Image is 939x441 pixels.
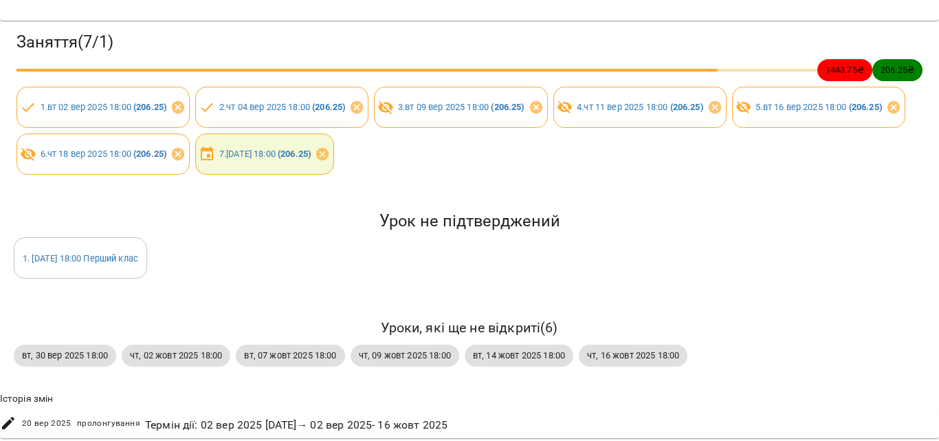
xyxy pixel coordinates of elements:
h6: Уроки, які ще не відкриті ( 6 ) [14,317,925,338]
a: 7.[DATE] 18:00 (206.25) [219,149,311,159]
span: чт, 16 жовт 2025 18:00 [579,349,687,362]
div: 3.вт 09 вер 2025 18:00 (206.25) [374,87,547,128]
span: 1443.75 ₴ [817,63,872,76]
span: 20 вер 2025 [22,417,71,431]
b: ( 206.25 ) [278,149,311,159]
div: Термін дії : 02 вер 2025 [DATE] → 02 вер 2025 - 16 жовт 2025 [142,414,450,436]
b: ( 206.25 ) [312,102,345,112]
a: 4.чт 11 вер 2025 18:00 (206.25) [577,102,703,112]
div: 5.вт 16 вер 2025 18:00 (206.25) [732,87,905,128]
b: ( 206.25 ) [133,149,166,159]
span: вт, 30 вер 2025 18:00 [14,349,116,362]
span: вт, 07 жовт 2025 18:00 [236,349,344,362]
b: ( 206.25 ) [670,102,703,112]
span: пролонгування [77,417,140,431]
div: 7.[DATE] 18:00 (206.25) [195,133,334,175]
h5: Урок не підтверджений [14,211,925,232]
span: чт, 09 жовт 2025 18:00 [351,349,459,362]
a: 5.вт 16 вер 2025 18:00 (206.25) [755,102,882,112]
a: 6.чт 18 вер 2025 18:00 (206.25) [41,149,167,159]
div: 2.чт 04 вер 2025 18:00 (206.25) [195,87,368,128]
a: 1. [DATE] 18:00 Перший клас [23,253,138,263]
b: ( 206.25 ) [133,102,166,112]
b: ( 206.25 ) [849,102,882,112]
h3: Заняття ( 7 / 1 ) [16,32,923,53]
a: 2.чт 04 вер 2025 18:00 (206.25) [219,102,346,112]
b: ( 206.25 ) [491,102,524,112]
span: чт, 02 жовт 2025 18:00 [122,349,230,362]
div: 6.чт 18 вер 2025 18:00 (206.25) [16,133,190,175]
a: 3.вт 09 вер 2025 18:00 (206.25) [398,102,524,112]
a: 1.вт 02 вер 2025 18:00 (206.25) [41,102,167,112]
span: вт, 14 жовт 2025 18:00 [465,349,573,362]
div: 4.чт 11 вер 2025 18:00 (206.25) [553,87,727,128]
span: 206.25 ₴ [872,63,923,76]
div: 1.вт 02 вер 2025 18:00 (206.25) [16,87,190,128]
